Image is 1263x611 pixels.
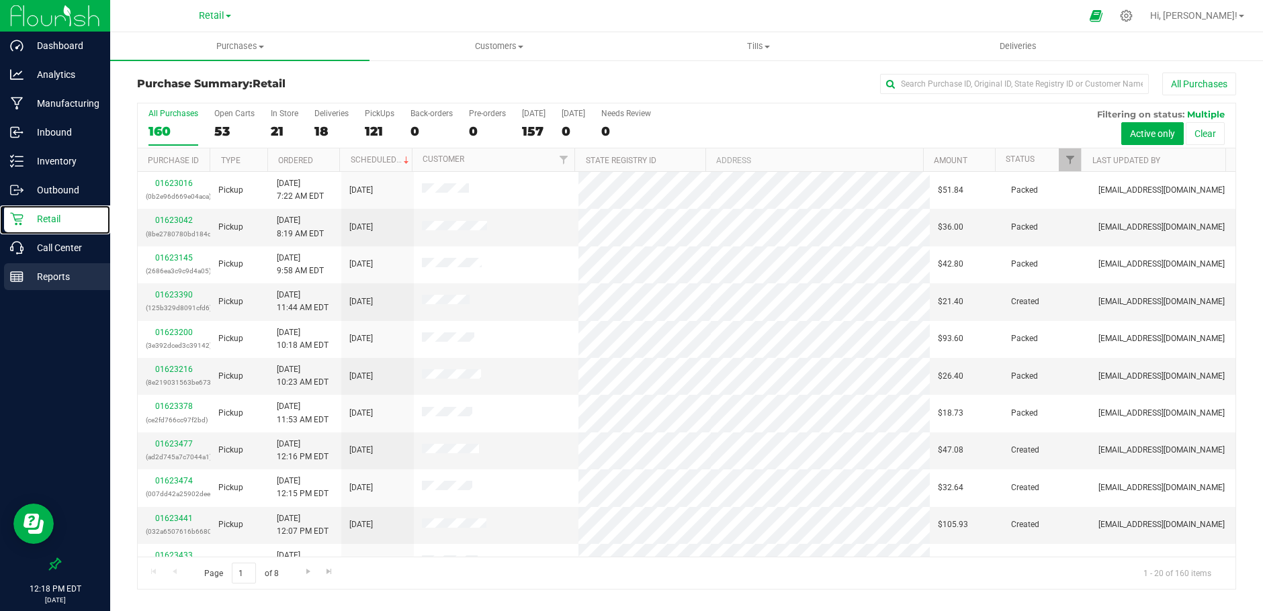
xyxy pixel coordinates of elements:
[277,177,324,203] span: [DATE] 7:22 AM EDT
[1011,481,1039,494] span: Created
[938,258,963,271] span: $42.80
[1011,370,1038,383] span: Packed
[1011,518,1039,531] span: Created
[199,10,224,21] span: Retail
[888,32,1147,60] a: Deliveries
[1059,148,1081,171] a: Filter
[1121,122,1184,145] button: Active only
[1186,122,1225,145] button: Clear
[137,78,503,90] h3: Purchase Summary:
[1006,154,1035,164] a: Status
[146,339,202,352] p: (3e392dced3c39142)
[218,221,243,234] span: Pickup
[1098,258,1225,271] span: [EMAIL_ADDRESS][DOMAIN_NAME]
[277,326,329,352] span: [DATE] 10:18 AM EDT
[155,328,193,337] a: 01623200
[629,32,888,60] a: Tills
[218,332,243,345] span: Pickup
[349,295,373,308] span: [DATE]
[369,32,629,60] a: Customers
[218,556,243,569] span: Pickup
[601,124,651,139] div: 0
[253,77,286,90] span: Retail
[1098,370,1225,383] span: [EMAIL_ADDRESS][DOMAIN_NAME]
[1118,9,1135,22] div: Manage settings
[1098,518,1225,531] span: [EMAIL_ADDRESS][DOMAIN_NAME]
[24,124,104,140] p: Inbound
[277,475,329,500] span: [DATE] 12:15 PM EDT
[155,216,193,225] a: 01623042
[562,109,585,118] div: [DATE]
[24,269,104,285] p: Reports
[1011,221,1038,234] span: Packed
[146,451,202,463] p: (ad2d745a7c7044a1)
[365,109,394,118] div: PickUps
[10,39,24,52] inline-svg: Dashboard
[218,258,243,271] span: Pickup
[24,240,104,256] p: Call Center
[214,109,255,118] div: Open Carts
[110,32,369,60] a: Purchases
[1098,221,1225,234] span: [EMAIL_ADDRESS][DOMAIN_NAME]
[469,109,506,118] div: Pre-orders
[1098,295,1225,308] span: [EMAIL_ADDRESS][DOMAIN_NAME]
[218,295,243,308] span: Pickup
[24,38,104,54] p: Dashboard
[10,241,24,254] inline-svg: Call Center
[277,214,324,240] span: [DATE] 8:19 AM EDT
[146,301,202,314] p: (125b329d8091cfd6)
[277,252,324,277] span: [DATE] 9:58 AM EDT
[214,124,255,139] div: 53
[1081,3,1111,29] span: Open Ecommerce Menu
[1092,156,1160,165] a: Last Updated By
[10,183,24,197] inline-svg: Outbound
[10,97,24,110] inline-svg: Manufacturing
[1011,258,1038,271] span: Packed
[218,184,243,197] span: Pickup
[155,476,193,485] a: 01623474
[218,518,243,531] span: Pickup
[277,289,329,314] span: [DATE] 11:44 AM EDT
[320,563,339,581] a: Go to the last page
[938,295,963,308] span: $21.40
[146,265,202,277] p: (2686ea3c9c9d4a05)
[370,40,628,52] span: Customers
[601,109,651,118] div: Needs Review
[155,290,193,299] a: 01623390
[982,40,1055,52] span: Deliveries
[6,595,104,605] p: [DATE]
[705,148,923,172] th: Address
[410,124,453,139] div: 0
[938,481,963,494] span: $32.64
[193,563,290,583] span: Page of 8
[423,154,464,164] a: Customer
[938,370,963,383] span: $26.40
[938,444,963,457] span: $47.08
[10,270,24,283] inline-svg: Reports
[155,365,193,374] a: 01623216
[13,504,54,544] iframe: Resource center
[146,487,202,500] p: (007dd42a25902dee)
[155,179,193,188] a: 01623016
[232,563,256,583] input: 1
[1162,73,1236,95] button: All Purchases
[48,557,62,571] label: Pin the sidebar to full width on large screens
[586,156,656,165] a: State Registry ID
[938,518,968,531] span: $105.93
[552,148,574,171] a: Filter
[218,370,243,383] span: Pickup
[155,551,193,560] a: 01623433
[24,211,104,227] p: Retail
[148,109,198,118] div: All Purchases
[1098,556,1225,569] span: [EMAIL_ADDRESS][DOMAIN_NAME]
[10,154,24,168] inline-svg: Inventory
[410,109,453,118] div: Back-orders
[10,126,24,139] inline-svg: Inbound
[1098,407,1225,420] span: [EMAIL_ADDRESS][DOMAIN_NAME]
[277,363,329,389] span: [DATE] 10:23 AM EDT
[880,74,1149,94] input: Search Purchase ID, Original ID, State Registry ID or Customer Name...
[1011,556,1039,569] span: Created
[938,332,963,345] span: $93.60
[218,444,243,457] span: Pickup
[221,156,241,165] a: Type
